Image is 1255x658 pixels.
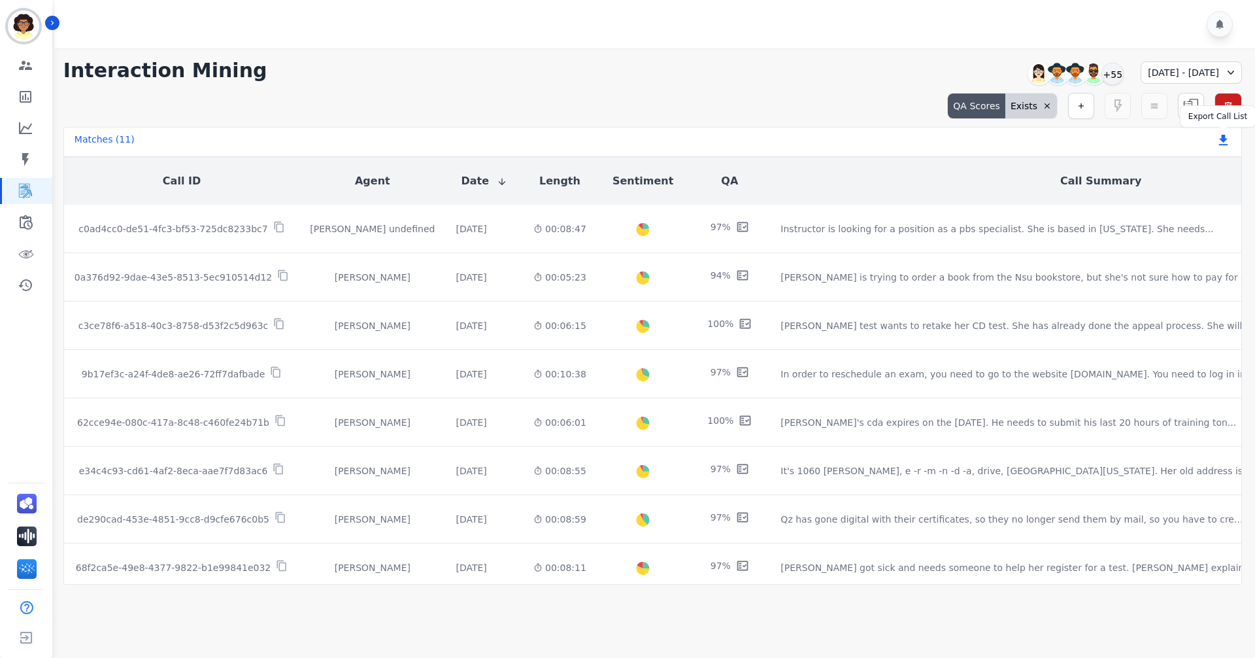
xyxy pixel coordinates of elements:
div: [PERSON_NAME] undefined [310,222,435,235]
div: 00:08:59 [533,513,586,526]
button: Agent [355,173,390,189]
div: 97% [711,559,731,576]
div: [DATE] [456,513,486,526]
div: Matches ( 11 ) [75,133,135,151]
button: Date [461,173,507,189]
p: c0ad4cc0-de51-4fc3-bf53-725dc8233bc7 [78,222,267,235]
div: 00:10:38 [533,368,586,381]
h1: Interaction Mining [63,59,267,82]
p: 9b17ef3c-a24f-4de8-ae26-72ff7dafbade [82,368,265,381]
p: e34c4c93-cd61-4af2-8eca-aae7f7d83ac6 [79,464,268,477]
p: de290cad-453e-4851-9cc8-d9cfe676c0b5 [77,513,269,526]
div: [DATE] [456,464,486,477]
button: Sentiment [612,173,673,189]
div: [DATE] [456,416,486,429]
div: Qz has gone digital with their certificates, so they no longer send them by mail, so you have to ... [780,513,1243,526]
button: QA [721,173,738,189]
div: [PERSON_NAME] [310,513,435,526]
button: Call Summary [1060,173,1141,189]
div: 00:06:01 [533,416,586,429]
p: 68f2ca5e-49e8-4377-9822-b1e99841e032 [76,561,271,574]
div: QA Scores [948,94,1005,118]
img: Bordered avatar [8,10,39,42]
div: [PERSON_NAME] [310,319,435,332]
div: [DATE] [456,222,486,235]
div: [DATE] [456,319,486,332]
div: 100% [707,317,733,334]
button: Length [539,173,580,189]
div: [PERSON_NAME] [310,416,435,429]
div: 00:06:15 [533,319,586,332]
div: 00:05:23 [533,271,586,284]
div: [DATE] [456,561,486,574]
div: Exists [1005,94,1057,118]
button: Call ID [163,173,201,189]
div: 100% [707,414,733,430]
div: +55 [1101,63,1124,85]
div: [DATE] [456,271,486,284]
p: 62cce94e-080c-417a-8c48-c460fe24b71b [77,416,269,429]
div: 97% [711,511,731,527]
div: Export Call List [1188,111,1247,122]
div: Instructor is looking for a position as a pbs specialist. She is based in [US_STATE]. She needs ... [780,222,1213,235]
div: [DATE] [456,368,486,381]
div: 97% [711,366,731,382]
div: 00:08:55 [533,464,586,477]
div: [PERSON_NAME] [310,368,435,381]
div: [PERSON_NAME]'s cda expires on the [DATE]. He needs to submit his last 20 hours of training ton ... [780,416,1236,429]
div: 00:08:11 [533,561,586,574]
div: [PERSON_NAME] [310,464,435,477]
p: c3ce78f6-a518-40c3-8758-d53f2c5d963c [78,319,269,332]
div: [PERSON_NAME] [310,271,435,284]
p: 0a376d92-9dae-43e5-8513-5ec910514d12 [75,271,272,284]
div: 97% [711,220,731,237]
div: [PERSON_NAME] [310,561,435,574]
div: [DATE] - [DATE] [1141,61,1242,84]
div: 94% [711,269,731,285]
div: 97% [711,462,731,479]
div: 00:08:47 [533,222,586,235]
